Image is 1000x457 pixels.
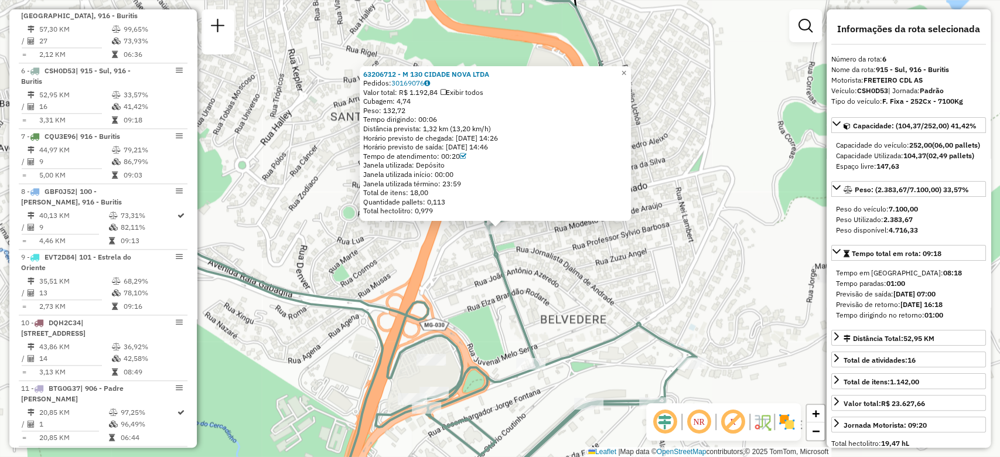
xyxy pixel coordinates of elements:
div: Valor total: R$ 1.192,84 [363,88,627,97]
i: Total de Atividades [28,158,35,165]
div: Total hectolitro: [831,438,986,449]
div: Peso Utilizado: [836,214,981,225]
i: Distância Total [28,212,35,219]
div: Tempo de atendimento: 00:20 [363,152,627,161]
td: / [21,35,27,47]
div: Pedidos: [363,79,627,88]
td: 42,58% [123,353,182,364]
span: Peso: 132,72 [363,106,405,115]
div: Janela utilizada: Depósito [363,161,627,170]
div: Previsão de saída: [836,289,981,299]
i: Tempo total em rota [112,369,118,376]
strong: 16 [907,356,916,364]
i: Distância Total [28,91,35,98]
em: Opções [176,67,183,74]
strong: 6 [882,54,886,63]
a: Exibir filtros [794,14,817,37]
i: Tempo total em rota [108,237,114,244]
span: 9 - [21,253,131,272]
span: Ocultar deslocamento [651,408,679,436]
td: 86,79% [123,156,182,168]
strong: CSH0D53 [857,86,888,95]
div: Total de itens: [844,377,919,387]
a: 63206712 - M 130 CIDADE NOVA LTDA [363,69,489,78]
i: Distância Total [28,278,35,285]
strong: 01:00 [924,311,943,319]
span: | 916 - Buritis [76,132,120,141]
td: = [21,49,27,60]
td: 41,42% [123,101,182,112]
div: Tempo dirigindo no retorno: [836,310,981,320]
strong: 08:18 [943,268,962,277]
td: 99,65% [123,23,182,35]
div: Quantidade pallets: 0,113 [363,197,627,207]
div: Peso disponível: [836,225,981,236]
div: Capacidade: (104,37/252,00) 41,42% [831,135,986,176]
strong: 2.383,67 [883,215,913,224]
td: = [21,169,27,181]
td: 96,49% [120,418,176,430]
span: Peso do veículo: [836,204,918,213]
span: Capacidade: (104,37/252,00) 41,42% [853,121,977,130]
div: Número da rota: [831,54,986,64]
a: Zoom out [807,422,824,440]
i: Total de Atividades [28,37,35,45]
span: Exibir rótulo [719,408,747,436]
a: Com service time [460,152,466,161]
strong: (06,00 pallets) [932,141,980,149]
a: Total de itens:1.142,00 [831,373,986,389]
strong: 1.142,00 [890,377,919,386]
span: 8 - [21,187,122,206]
td: 20,85 KM [39,407,108,418]
strong: 147,63 [876,162,899,170]
td: 09:16 [123,301,182,312]
div: Motorista: [831,75,986,86]
td: 09:18 [123,114,182,126]
i: % de utilização do peso [112,91,121,98]
td: 78,10% [123,287,182,299]
td: 57,30 KM [39,23,111,35]
strong: 7.100,00 [889,204,918,213]
i: % de utilização da cubagem [108,421,117,428]
em: Opções [176,132,183,139]
td: 20,85 KM [39,432,108,444]
div: Tipo do veículo: [831,96,986,107]
i: % de utilização da cubagem [108,224,117,231]
em: Opções [176,253,183,260]
div: Janela utilizada término: 23:59 [363,179,627,189]
i: Total de Atividades [28,103,35,110]
div: Capacidade Utilizada: [836,151,981,161]
a: Nova sessão e pesquisa [206,14,230,40]
td: = [21,301,27,312]
strong: 19,47 hL [881,439,909,448]
span: − [812,424,820,438]
a: Jornada Motorista: 09:20 [831,417,986,432]
a: Close popup [617,66,631,80]
div: Horário previsto de chegada: [DATE] 14:26 [363,134,627,143]
strong: FRETEIRO CDL AS [864,76,923,84]
td: 4,46 KM [39,235,108,247]
i: % de utilização do peso [112,343,121,350]
a: Zoom in [807,405,824,422]
i: Rota otimizada [178,212,185,219]
div: Previsão de retorno: [836,299,981,310]
i: % de utilização da cubagem [112,289,121,296]
i: % de utilização do peso [112,146,121,154]
img: Fluxo de ruas [753,412,772,431]
i: Total de Atividades [28,355,35,362]
a: Distância Total:52,95 KM [831,330,986,346]
span: | 915 - Sul, 916 - Buritis [21,66,131,86]
i: Tempo total em rota [112,117,118,124]
span: 11 - [21,384,124,403]
div: Horário previsto de saída: [DATE] 14:46 [363,142,627,152]
td: / [21,221,27,233]
strong: 104,37 [903,151,926,160]
div: Total hectolitro: 0,979 [363,206,627,216]
div: Tempo em [GEOGRAPHIC_DATA]: [836,268,981,278]
td: / [21,156,27,168]
td: 08:49 [123,366,182,378]
a: Capacidade: (104,37/252,00) 41,42% [831,117,986,133]
h4: Informações da rota selecionada [831,23,986,35]
td: 2,73 KM [39,301,111,312]
span: CSH0D53 [45,66,76,75]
